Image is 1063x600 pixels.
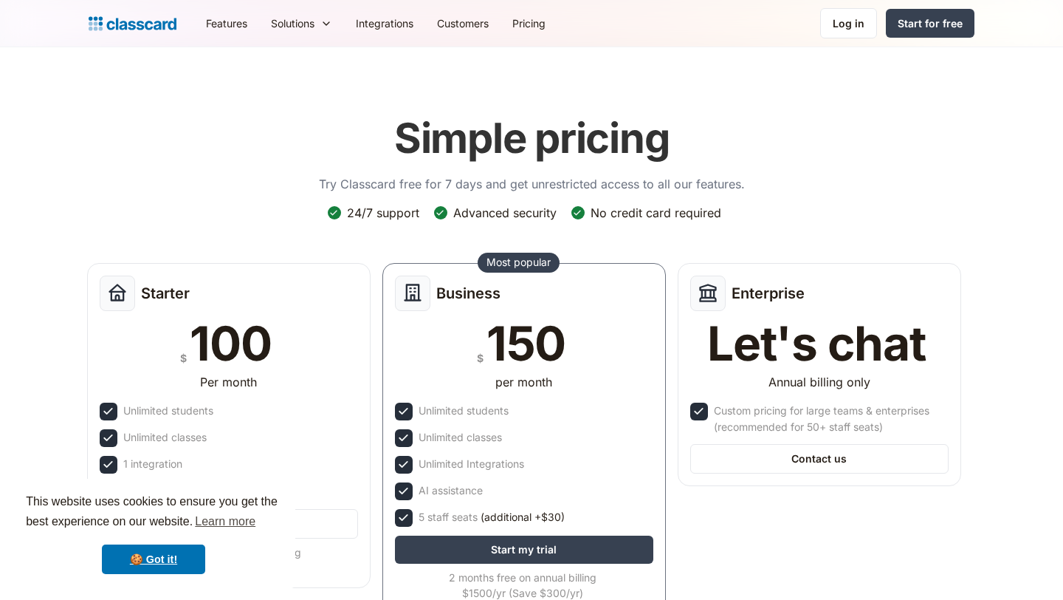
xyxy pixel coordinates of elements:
div: Unlimited students [419,403,509,419]
div: Per month [200,373,257,391]
div: Solutions [259,7,344,40]
a: Customers [425,7,500,40]
div: $ [180,349,187,367]
div: Let's chat [707,320,926,367]
div: Annual billing only [768,373,870,391]
div: 5 staff seats [419,509,565,525]
div: Custom pricing for large teams & enterprises (recommended for 50+ staff seats) [714,403,946,435]
div: AI assistance [419,483,483,499]
div: Solutions [271,16,314,31]
a: Start for free [886,9,974,38]
div: Start for free [898,16,963,31]
a: Integrations [344,7,425,40]
div: $ [477,349,484,367]
div: Most popular [486,255,551,270]
div: Unlimited classes [123,429,207,446]
div: Advanced security [453,205,557,221]
div: Log in [833,16,864,31]
span: This website uses cookies to ensure you get the best experience on our website. [26,493,281,533]
p: Try Classcard free for 7 days and get unrestricted access to all our features. [319,175,745,193]
a: learn more about cookies [193,511,258,533]
h2: Enterprise [732,284,805,302]
span: (additional +$30) [481,509,565,525]
div: cookieconsent [12,479,295,588]
div: 100 [190,320,271,367]
a: Contact us [690,444,949,474]
div: Unlimited classes [419,429,502,446]
div: Unlimited Integrations [419,456,524,472]
div: Unlimited students [123,403,213,419]
div: No credit card required [591,205,721,221]
a: Pricing [500,7,557,40]
h2: Business [436,284,500,302]
a: Features [194,7,259,40]
h2: Starter [141,284,190,302]
a: dismiss cookie message [102,545,205,574]
div: 150 [486,320,565,367]
div: 1 integration [123,456,182,472]
h1: Simple pricing [394,114,670,163]
div: per month [495,373,552,391]
a: Logo [89,13,176,34]
a: Log in [820,8,877,38]
a: Start my trial [395,536,653,564]
div: 24/7 support [347,205,419,221]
